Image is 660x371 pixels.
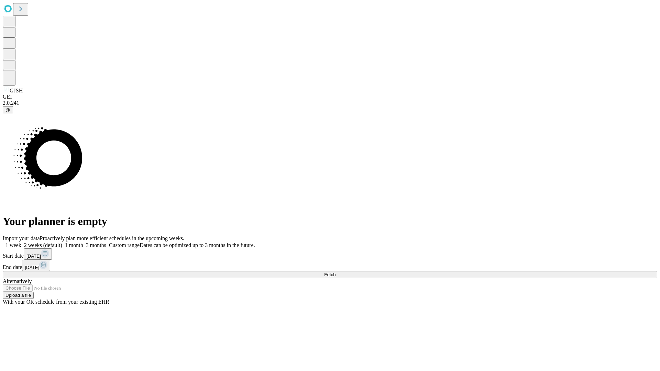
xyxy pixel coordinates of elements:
span: Custom range [109,242,140,248]
div: GEI [3,94,657,100]
button: [DATE] [22,260,50,271]
button: Upload a file [3,292,34,299]
span: Import your data [3,235,40,241]
span: 3 months [86,242,106,248]
span: 2 weeks (default) [24,242,62,248]
span: Proactively plan more efficient schedules in the upcoming weeks. [40,235,184,241]
span: 1 month [65,242,83,248]
div: 2.0.241 [3,100,657,106]
span: Dates can be optimized up to 3 months in the future. [140,242,255,248]
span: Alternatively [3,278,32,284]
span: @ [5,107,10,112]
button: @ [3,106,13,113]
span: 1 week [5,242,21,248]
span: GJSH [10,88,23,93]
div: Start date [3,248,657,260]
h1: Your planner is empty [3,215,657,228]
span: With your OR schedule from your existing EHR [3,299,109,305]
span: [DATE] [25,265,39,270]
div: End date [3,260,657,271]
button: [DATE] [24,248,52,260]
span: Fetch [324,272,335,277]
span: [DATE] [26,254,41,259]
button: Fetch [3,271,657,278]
